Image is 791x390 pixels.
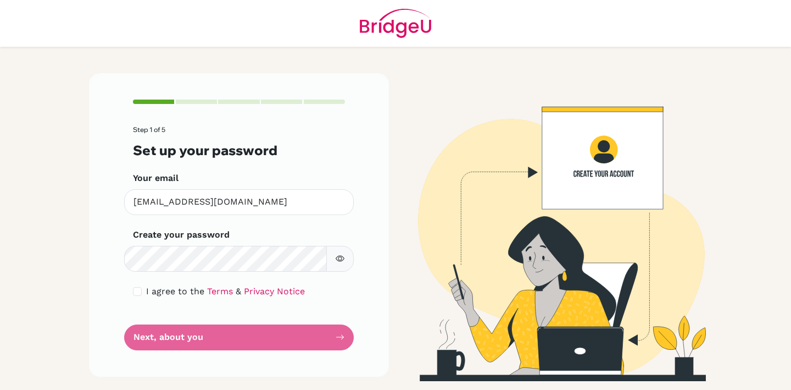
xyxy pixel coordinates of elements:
[133,125,165,134] span: Step 1 of 5
[133,228,230,241] label: Create your password
[124,189,354,215] input: Insert your email*
[133,142,345,158] h3: Set up your password
[146,286,204,296] span: I agree to the
[244,286,305,296] a: Privacy Notice
[236,286,241,296] span: &
[207,286,233,296] a: Terms
[133,172,179,185] label: Your email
